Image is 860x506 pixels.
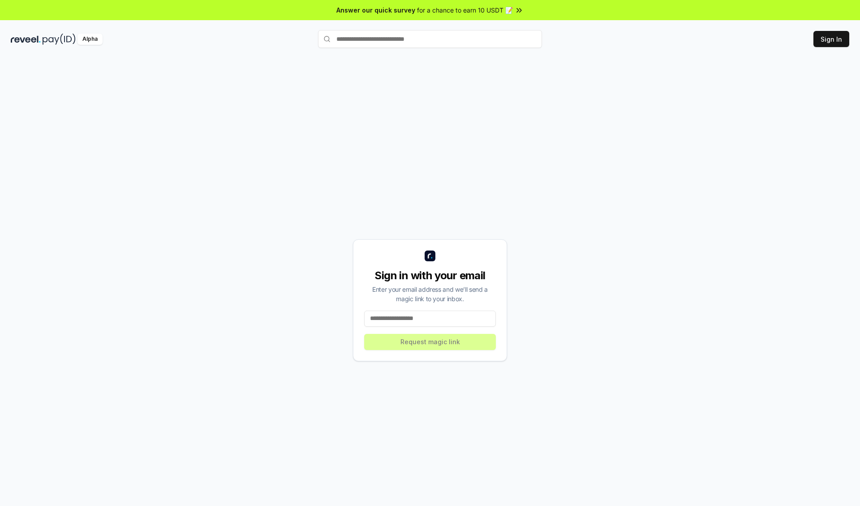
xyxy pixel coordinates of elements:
div: Sign in with your email [364,268,496,283]
img: logo_small [425,251,435,261]
img: pay_id [43,34,76,45]
span: for a chance to earn 10 USDT 📝 [417,5,513,15]
img: reveel_dark [11,34,41,45]
div: Alpha [77,34,103,45]
div: Enter your email address and we’ll send a magic link to your inbox. [364,285,496,303]
span: Answer our quick survey [336,5,415,15]
button: Sign In [813,31,849,47]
